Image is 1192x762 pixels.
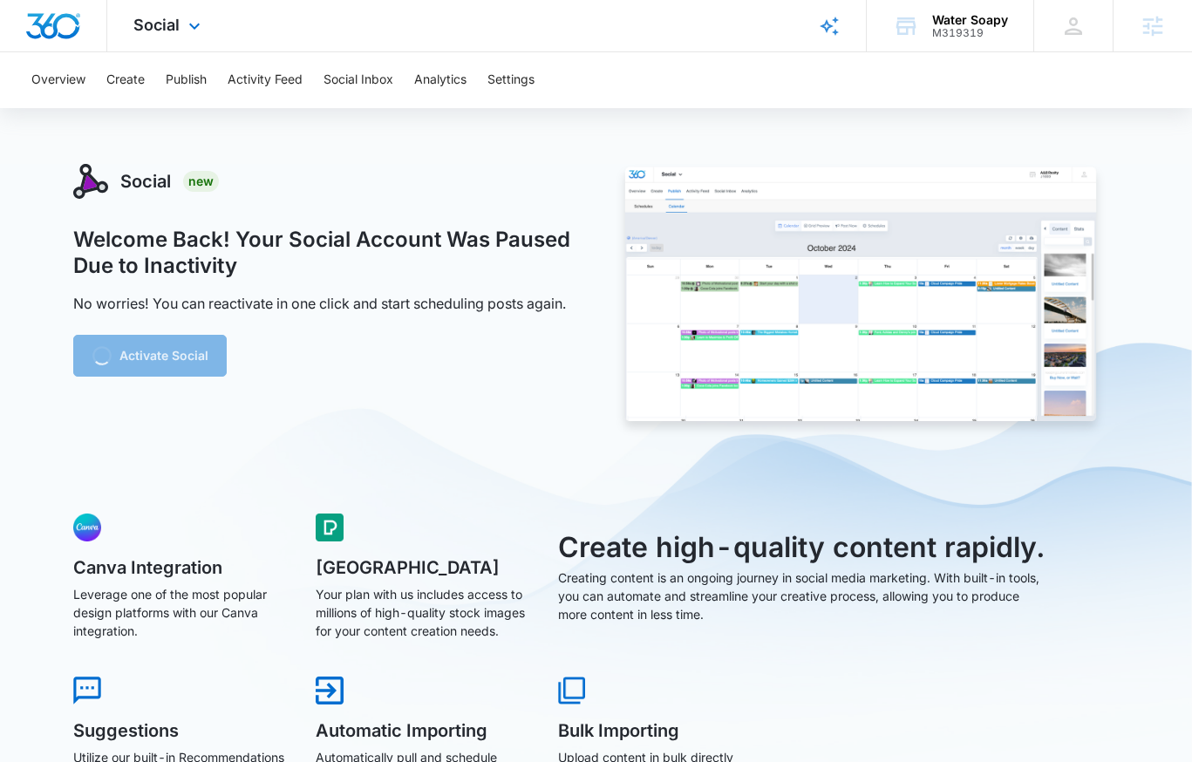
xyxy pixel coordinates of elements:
button: Publish [166,52,207,108]
h5: Canva Integration [73,559,291,576]
div: New [183,171,219,192]
h3: Create high-quality content rapidly. [558,527,1048,568]
div: account id [932,27,1008,39]
h5: Suggestions [73,722,291,739]
p: Creating content is an ongoing journey in social media marketing. With built-in tools, you can au... [558,568,1048,623]
button: Overview [31,52,85,108]
h1: Welcome Back! Your Social Account Was Paused Due to Inactivity [73,227,577,279]
h3: Social [120,168,171,194]
button: Activity Feed [228,52,303,108]
button: Analytics [414,52,467,108]
button: Create [106,52,145,108]
p: Your plan with us includes access to millions of high-quality stock images for your content creat... [316,585,534,640]
h5: Bulk Importing [558,722,776,739]
h5: Automatic Importing [316,722,534,739]
span: Social [133,16,180,34]
p: Leverage one of the most popular design platforms with our Canva integration. [73,585,291,640]
div: account name [932,13,1008,27]
h5: [GEOGRAPHIC_DATA] [316,559,534,576]
p: No worries! You can reactivate in one click and start scheduling posts again. [73,293,566,314]
button: Social Inbox [324,52,393,108]
button: Settings [487,52,535,108]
